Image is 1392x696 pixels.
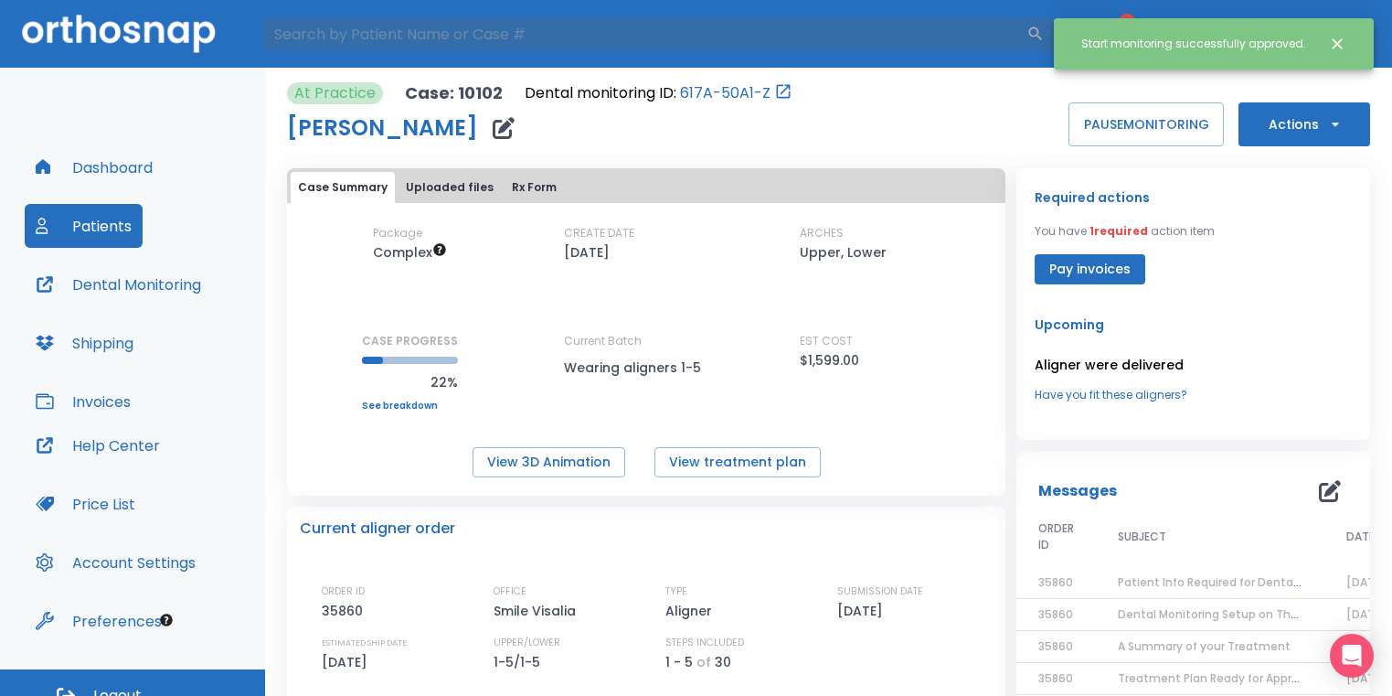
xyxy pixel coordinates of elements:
[1346,574,1386,590] span: [DATE]
[1038,520,1074,553] span: ORDER ID
[494,635,560,651] p: UPPER/LOWER
[665,600,718,622] p: Aligner
[1118,606,1370,622] span: Dental Monitoring Setup on The Delivery Day
[1038,574,1073,590] span: 35860
[1089,223,1148,239] span: 1 required
[1035,314,1352,336] p: Upcoming
[665,651,693,673] p: 1 - 5
[1035,254,1145,284] button: Pay invoices
[665,584,687,600] p: TYPE
[505,172,564,203] button: Rx Form
[800,333,853,349] p: EST COST
[25,321,144,365] button: Shipping
[1038,638,1073,654] span: 35860
[25,482,146,526] button: Price List
[25,262,212,306] button: Dental Monitoring
[1118,574,1360,590] span: Patient Info Required for DentalMonitoring!
[22,15,216,52] img: Orthosnap
[494,584,526,600] p: OFFICE
[300,518,455,540] p: Current aligner order
[525,82,676,104] p: Dental monitoring ID:
[1038,670,1073,686] span: 35860
[1118,670,1319,686] span: Treatment Plan Ready for Approval!
[1346,670,1386,686] span: [DATE]
[1081,28,1306,59] div: Start monitoring successfully approved.
[473,447,625,477] button: View 3D Animation
[291,172,1002,203] div: tabs
[837,584,923,600] p: SUBMISSION DATE
[25,423,171,467] button: Help Center
[680,82,770,104] a: 617A-50A1-Z
[564,333,728,349] p: Current Batch
[261,16,1026,52] input: Search by Patient Name or Case #
[1038,606,1073,622] span: 35860
[1035,354,1352,376] p: Aligner were delivered
[1346,606,1386,622] span: [DATE]
[405,82,503,104] p: Case: 10102
[362,401,458,412] a: See breakdown
[800,241,887,263] p: Upper, Lower
[158,612,175,628] div: Tooltip anchor
[1038,480,1117,502] p: Messages
[1118,529,1166,545] span: SUBJECT
[494,600,582,622] p: Smile Visalia
[373,243,447,262] span: Up to 50 Steps (100 aligners)
[25,380,142,423] button: Invoices
[800,349,859,371] p: $1,599.00
[564,357,728,379] p: Wearing aligners 1-5
[654,447,821,477] button: View treatment plan
[1035,187,1150,209] p: Required actions
[322,600,369,622] p: 35860
[294,82,376,104] p: At Practice
[1118,638,1291,654] span: A Summary of your Treatment
[1238,102,1370,146] button: Actions
[25,599,173,643] button: Preferences
[1068,102,1224,146] button: PAUSEMONITORING
[696,651,711,673] p: of
[25,204,143,248] button: Patients
[1346,529,1375,545] span: DATE
[564,225,634,241] p: CREATE DATE
[291,172,395,203] button: Case Summary
[665,635,744,651] p: STEPS INCLUDED
[525,82,792,104] div: Open patient in dental monitoring portal
[1035,387,1352,403] a: Have you fit these aligners?
[373,225,422,241] p: Package
[25,541,207,584] button: Account Settings
[25,145,164,189] button: Dashboard
[715,651,731,673] p: 30
[837,600,889,622] p: [DATE]
[322,635,407,651] p: ESTIMATED SHIP DATE
[322,651,374,673] p: [DATE]
[287,117,478,139] h1: [PERSON_NAME]
[362,371,458,393] p: 22%
[564,241,610,263] p: [DATE]
[398,172,501,203] button: Uploaded files
[1330,634,1374,678] div: Open Intercom Messenger
[494,651,547,673] p: 1-5/1-5
[1321,27,1354,60] button: Close notification
[362,333,458,349] p: CASE PROGRESS
[1035,223,1215,240] p: You have action item
[322,584,365,600] p: ORDER ID
[800,225,844,241] p: ARCHES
